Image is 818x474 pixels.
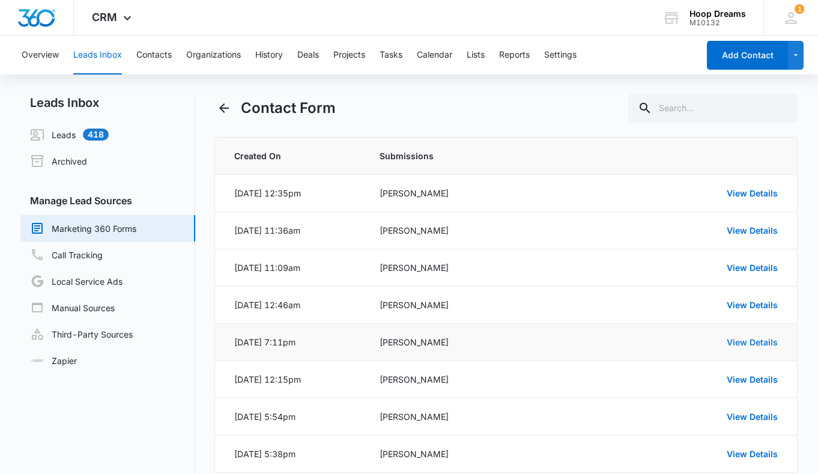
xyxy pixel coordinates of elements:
[234,150,351,162] span: Created On
[30,127,109,142] a: Leads418
[795,4,804,14] div: notifications count
[689,19,746,27] div: account id
[727,449,778,459] a: View Details
[380,448,582,460] div: [PERSON_NAME]
[727,300,778,310] a: View Details
[727,337,778,347] a: View Details
[234,187,301,199] div: [DATE] 12:35pm
[628,94,798,123] input: Search...
[727,374,778,384] a: View Details
[30,154,87,168] a: Archived
[186,36,241,74] button: Organizations
[380,187,582,199] div: [PERSON_NAME]
[795,4,804,14] span: 1
[380,150,582,162] span: Submissions
[380,299,582,311] div: [PERSON_NAME]
[727,412,778,422] a: View Details
[234,224,300,237] div: [DATE] 11:36am
[30,300,115,315] a: Manual Sources
[467,36,485,74] button: Lists
[255,36,283,74] button: History
[30,327,133,341] a: Third-Party Sources
[30,274,123,288] a: Local Service Ads
[380,261,582,274] div: [PERSON_NAME]
[241,97,336,119] h1: Contact Form
[92,11,117,23] span: CRM
[689,9,746,19] div: account name
[234,299,300,311] div: [DATE] 12:46am
[333,36,365,74] button: Projects
[20,193,195,208] h3: Manage Lead Sources
[380,224,582,237] div: [PERSON_NAME]
[234,410,295,423] div: [DATE] 5:54pm
[22,36,59,74] button: Overview
[297,36,319,74] button: Deals
[136,36,172,74] button: Contacts
[234,336,295,348] div: [DATE] 7:11pm
[380,410,582,423] div: [PERSON_NAME]
[727,188,778,198] a: View Details
[214,99,234,118] button: Back
[707,41,788,70] button: Add Contact
[30,221,136,235] a: Marketing 360 Forms
[234,448,295,460] div: [DATE] 5:38pm
[417,36,452,74] button: Calendar
[234,261,300,274] div: [DATE] 11:09am
[380,36,402,74] button: Tasks
[20,94,195,112] h2: Leads Inbox
[727,225,778,235] a: View Details
[30,354,77,367] a: Zapier
[234,373,301,386] div: [DATE] 12:15pm
[499,36,530,74] button: Reports
[30,248,103,262] a: Call Tracking
[380,336,582,348] div: [PERSON_NAME]
[544,36,577,74] button: Settings
[380,373,582,386] div: [PERSON_NAME]
[727,263,778,273] a: View Details
[73,36,122,74] button: Leads Inbox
